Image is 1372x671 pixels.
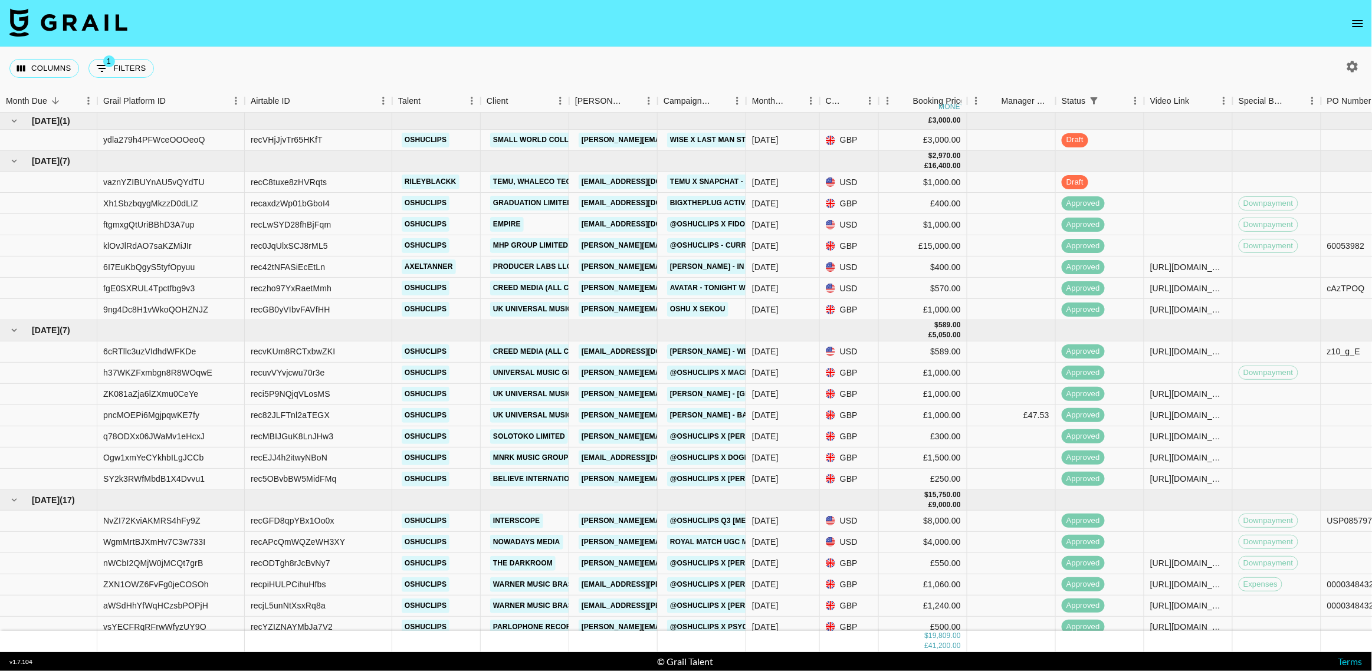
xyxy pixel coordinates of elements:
[861,92,879,110] button: Menu
[508,93,525,109] button: Sort
[398,90,421,113] div: Talent
[667,344,820,359] a: [PERSON_NAME] - Welcome To My Life
[1150,304,1226,315] div: https://www.tiktok.com/@oshuclips/video/7545814010461949206
[490,535,563,550] a: NowADays Media
[752,452,779,463] div: Aug '25
[579,429,771,444] a: [PERSON_NAME][EMAIL_ADDRESS][DOMAIN_NAME]
[1062,473,1105,485] span: approved
[579,450,711,465] a: [EMAIL_ADDRESS][DOMAIN_NAME]
[879,532,967,553] div: $4,000.00
[667,133,825,147] a: Wise X Last Man Stands - @oshuclips
[985,93,1002,109] button: Sort
[490,175,805,189] a: Temu, Whaleco Technology Limited ([GEOGRAPHIC_DATA]/[GEOGRAPHIC_DATA])
[579,238,832,253] a: [PERSON_NAME][EMAIL_ADDRESS][PERSON_NAME][DOMAIN_NAME]
[579,259,771,274] a: [PERSON_NAME][EMAIL_ADDRESS][DOMAIN_NAME]
[752,240,779,252] div: Sep '25
[9,8,127,37] img: Grail Talent
[1144,90,1233,113] div: Video Link
[935,320,939,330] div: $
[1062,431,1105,442] span: approved
[402,217,449,232] a: oshuclips
[1233,90,1321,113] div: Special Booking Type
[879,130,967,151] div: £3,000.00
[1150,388,1226,400] div: https://www.tiktok.com/@oshuclips/video/7541713818641091862
[667,450,759,465] a: @oshuclips X Dogma
[1239,90,1287,113] div: Special Booking Type
[402,535,449,550] a: oshuclips
[879,553,967,574] div: £550.00
[103,346,196,357] div: 6cRTllc3uzVIdhdWFKDe
[933,151,961,161] div: 2,970.00
[667,535,760,550] a: Royal Match UGC May
[820,130,879,151] div: GBP
[1062,515,1105,527] span: approved
[667,472,792,486] a: @oshuclips X [PERSON_NAME]
[490,387,655,402] a: UK UNIVERSAL MUSIC OPERATIONS LIMITED
[60,115,70,127] span: ( 1 )
[103,409,199,421] div: pncMOEPi6MgjpqwKE7fy
[402,175,459,189] a: rileyblackk
[97,90,245,113] div: Grail Platform ID
[47,93,64,109] button: Sort
[1062,367,1105,379] span: approved
[490,344,613,359] a: Creed Media (All Campaigns)
[1062,177,1088,188] span: draft
[728,92,746,110] button: Menu
[1239,367,1298,379] span: Downpayment
[752,261,779,273] div: Sep '25
[879,405,967,426] div: £1,000.00
[1150,261,1226,273] div: https://www.tiktok.com/@axeltanner/video/7546326658677017887?_r=1&_t=ZT-8zTshlccqUJ
[6,322,22,338] button: hide children
[490,577,603,592] a: WARNER MUSIC BRASIL LTDA
[402,472,449,486] a: oshuclips
[402,302,449,317] a: oshuclips
[879,299,967,320] div: £1,000.00
[490,514,543,528] a: Interscope
[1150,409,1226,421] div: https://www.tiktok.com/@oshuclips/video/7540999933025979671
[667,366,845,380] a: @oshuclips X Machine Gun [PERSON_NAME]
[103,388,198,400] div: ZK081aZja6lZXmu0CeYe
[1150,430,1226,442] div: https://www.tiktok.com/@oshuclips/video/7538440705660783894
[820,426,879,448] div: GBP
[752,409,779,421] div: Aug '25
[487,90,508,113] div: Client
[402,620,449,634] a: oshuclips
[575,90,623,113] div: [PERSON_NAME]
[32,155,60,167] span: [DATE]
[820,299,879,320] div: GBP
[32,494,60,506] span: [DATE]
[1287,93,1304,109] button: Sort
[879,214,967,235] div: $1,000.00
[1062,346,1105,357] span: approved
[402,344,449,359] a: oshuclips
[924,490,928,500] div: $
[658,90,746,113] div: Campaign (Type)
[845,93,861,109] button: Sort
[490,620,585,634] a: Parlophone Records
[490,556,556,571] a: The Darkroom
[1190,93,1206,109] button: Sort
[402,408,449,423] a: oshuclips
[402,450,449,465] a: oshuclips
[579,472,832,486] a: [PERSON_NAME][EMAIL_ADDRESS][PERSON_NAME][DOMAIN_NAME]
[251,430,333,442] div: recMBIJGuK8LnJHw3
[1327,90,1371,113] div: PO Number
[820,341,879,363] div: USD
[897,93,913,109] button: Sort
[1086,93,1102,109] div: 1 active filter
[245,90,392,113] div: Airtable ID
[490,598,603,613] a: WARNER MUSIC BRASIL LTDA
[752,219,779,231] div: Sep '25
[579,281,771,295] a: [PERSON_NAME][EMAIL_ADDRESS][DOMAIN_NAME]
[820,256,879,278] div: USD
[1327,346,1360,357] div: z10_g_E
[820,278,879,299] div: USD
[879,426,967,448] div: £300.00
[1327,282,1365,294] div: cAzTPOQ
[490,196,575,210] a: Graduation Limited
[103,55,115,67] span: 1
[103,473,205,485] div: SY2k3RWfMbdB1X4Dvvu1
[1215,92,1233,110] button: Menu
[1150,346,1226,357] div: https://www.tiktok.com/@oshuclips/video/7533530262857190678
[933,116,961,126] div: 3,000.00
